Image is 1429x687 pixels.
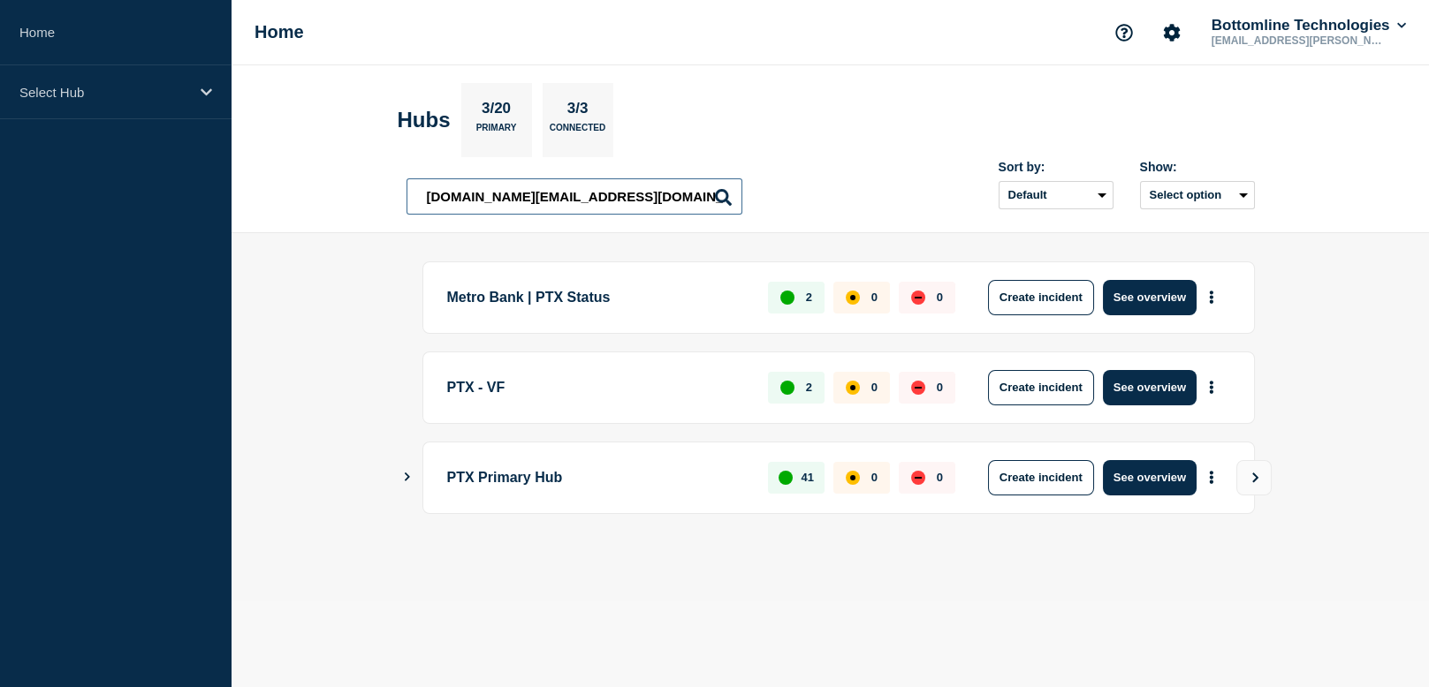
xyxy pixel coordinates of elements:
input: Search Hubs [407,178,742,215]
button: Select option [1140,181,1255,209]
p: 0 [871,291,878,304]
p: 0 [871,381,878,394]
div: affected [846,291,860,305]
button: See overview [1103,280,1197,315]
h2: Hubs [398,108,451,132]
div: down [911,381,925,395]
p: [EMAIL_ADDRESS][PERSON_NAME][DOMAIN_NAME] [1208,34,1392,47]
p: PTX - VF [447,370,749,405]
button: Create incident [988,370,1094,405]
div: Sort by: [999,160,1114,174]
div: down [911,471,925,485]
p: Select Hub [19,85,189,100]
button: View [1236,460,1272,495]
p: 2 [806,381,812,394]
p: 0 [937,291,943,304]
p: 3/20 [475,100,517,123]
button: Support [1106,14,1143,51]
div: affected [846,381,860,395]
h1: Home [255,22,304,42]
p: 0 [937,471,943,484]
div: up [780,381,794,395]
button: Create incident [988,280,1094,315]
select: Sort by [999,181,1114,209]
button: More actions [1200,371,1223,404]
button: Show Connected Hubs [403,471,412,484]
button: Create incident [988,460,1094,495]
div: affected [846,471,860,485]
p: Primary [476,123,517,141]
p: 0 [937,381,943,394]
p: Connected [550,123,605,141]
p: 3/3 [560,100,595,123]
button: More actions [1200,461,1223,494]
div: down [911,291,925,305]
p: PTX Primary Hub [447,460,749,495]
p: 0 [871,471,878,484]
button: See overview [1103,460,1197,495]
div: up [780,291,794,305]
div: up [779,471,793,485]
p: Metro Bank | PTX Status [447,280,749,315]
p: 41 [801,471,813,484]
div: Show: [1140,160,1255,174]
button: Bottomline Technologies [1208,17,1410,34]
button: More actions [1200,281,1223,313]
button: See overview [1103,370,1197,405]
button: Account settings [1153,14,1190,51]
p: 2 [806,291,812,304]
